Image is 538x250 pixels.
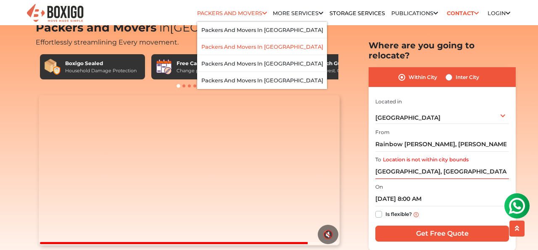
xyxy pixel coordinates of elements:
[509,221,525,237] button: scroll up
[201,77,323,84] a: Packers and Movers in [GEOGRAPHIC_DATA]
[318,225,338,244] button: 🔇
[36,38,179,46] span: Effortlessly streamlining Every movement.
[159,21,170,34] span: in
[156,21,296,34] span: [GEOGRAPHIC_DATA]
[26,3,84,24] img: Boxigo
[375,137,509,152] input: Select Building or Nearest Landmark
[385,210,412,218] label: Is flexible?
[197,10,267,16] a: Packers and Movers
[177,67,266,74] div: Change plans? No stress!
[65,60,137,67] div: Boxigo Sealed
[39,95,339,245] video: Your browser does not support the video tag.
[375,192,509,207] input: Moving date
[273,10,323,16] a: More services
[391,10,438,16] a: Publications
[177,60,266,67] div: Free Cancellation & Rescheduling
[375,184,383,191] label: On
[369,40,516,61] h2: Where are you going to relocate?
[375,98,402,105] label: Located in
[8,8,25,25] img: whatsapp-icon.svg
[301,67,365,74] div: Pay the lowest. Guaranteed!
[375,114,440,121] span: [GEOGRAPHIC_DATA]
[65,67,137,74] div: Household Damage Protection
[488,10,510,16] a: Login
[156,58,172,75] img: Free Cancellation & Rescheduling
[375,226,509,242] input: Get Free Quote
[375,129,390,136] label: From
[44,58,61,75] img: Boxigo Sealed
[409,72,437,82] label: Within City
[301,60,365,67] div: Price Match Guarantee
[456,72,479,82] label: Inter City
[375,156,381,163] label: To
[383,156,469,163] label: Location is not within city bounds
[330,10,385,16] a: Storage Services
[201,27,323,33] a: Packers and Movers in [GEOGRAPHIC_DATA]
[36,21,343,35] h1: Packers and Movers
[375,164,509,179] input: Select Building or Nearest Landmark
[444,7,482,20] a: Contact
[201,44,323,50] a: Packers and Movers in [GEOGRAPHIC_DATA]
[201,61,323,67] a: Packers and Movers in [GEOGRAPHIC_DATA]
[414,212,419,217] img: info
